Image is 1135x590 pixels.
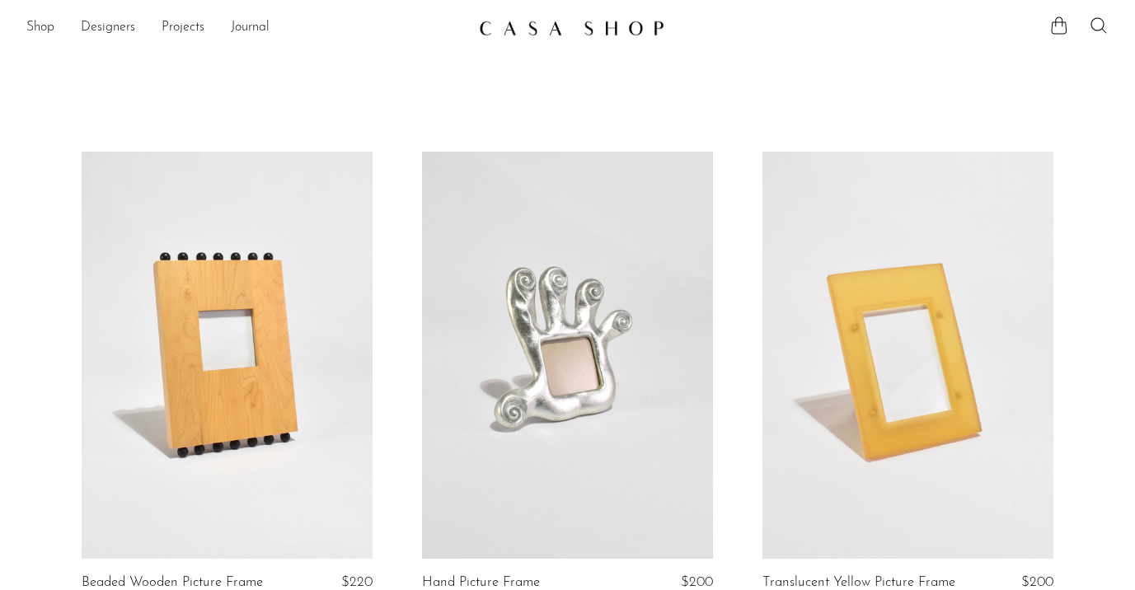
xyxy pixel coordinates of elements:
a: Hand Picture Frame [422,575,540,590]
nav: Desktop navigation [26,14,466,42]
a: Journal [231,17,270,39]
a: Projects [162,17,204,39]
span: $200 [681,575,713,589]
a: Shop [26,17,54,39]
a: Translucent Yellow Picture Frame [762,575,955,590]
a: Beaded Wooden Picture Frame [82,575,263,590]
span: $220 [341,575,373,589]
span: $200 [1021,575,1053,589]
ul: NEW HEADER MENU [26,14,466,42]
a: Designers [81,17,135,39]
